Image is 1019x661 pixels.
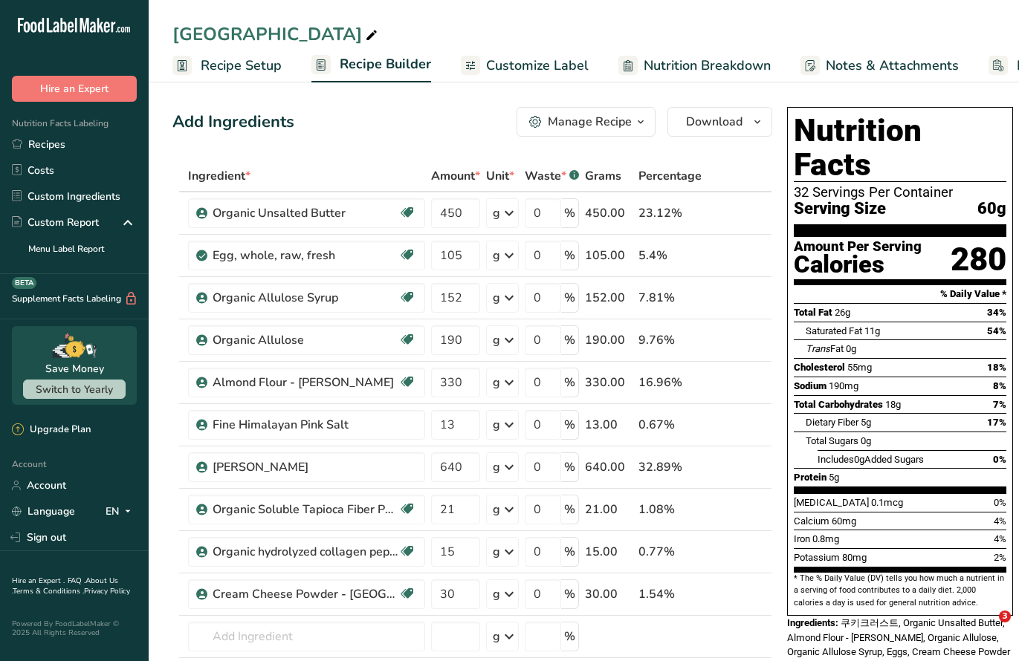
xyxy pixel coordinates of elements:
div: EN [106,503,137,521]
span: 60g [977,200,1006,218]
span: 4% [994,515,1006,527]
button: Download [667,107,772,137]
span: 18% [987,362,1006,373]
i: Trans [806,343,830,354]
div: 640.00 [585,458,633,476]
span: 0g [854,454,864,465]
span: Sodium [794,380,826,391]
span: Recipe Setup [201,56,282,76]
span: 11g [864,325,880,336]
span: [MEDICAL_DATA] [794,497,869,508]
span: 3 [999,610,1011,622]
div: 23.12% [638,204,702,222]
div: g [493,501,500,518]
div: 16.96% [638,374,702,391]
div: 0.77% [638,543,702,561]
span: 5g [829,472,839,483]
a: Hire an Expert . [12,576,65,586]
div: 152.00 [585,289,633,307]
div: [PERSON_NAME] [213,458,398,476]
span: Protein [794,472,826,483]
div: Custom Report [12,215,99,230]
section: % Daily Value * [794,285,1006,303]
div: 32.89% [638,458,702,476]
span: Percentage [638,167,702,185]
input: Add Ingredient [188,622,425,651]
span: Total Fat [794,307,832,318]
div: Egg, whole, raw, fresh [213,247,398,264]
div: Amount Per Serving [794,240,922,254]
span: Amount [431,167,480,185]
span: 0g [846,343,856,354]
a: Recipe Setup [172,49,282,82]
a: Notes & Attachments [800,49,959,82]
span: Dietary Fiber [806,417,858,428]
div: Organic Allulose Syrup [213,289,398,307]
span: 18g [885,399,901,410]
div: g [493,628,500,645]
div: 0.67% [638,416,702,434]
a: Nutrition Breakdown [618,49,771,82]
span: Includes Added Sugars [818,454,924,465]
span: 0.1mcg [871,497,903,508]
div: g [493,416,500,434]
div: 5.4% [638,247,702,264]
span: 190mg [829,380,858,391]
span: Nutrition Breakdown [644,56,771,76]
span: Grams [585,167,621,185]
span: Switch to Yearly [36,382,113,397]
span: Total Carbohydrates [794,399,883,410]
a: About Us . [12,576,118,596]
span: 17% [987,417,1006,428]
span: 2% [994,552,1006,563]
div: 280 [951,240,1006,279]
a: Terms & Conditions . [13,586,84,596]
span: Iron [794,533,810,544]
span: Customize Label [486,56,589,76]
div: g [493,585,500,603]
div: Almond Flour - [PERSON_NAME] [213,374,398,391]
div: Calories [794,254,922,276]
div: 13.00 [585,416,633,434]
a: Recipe Builder [311,48,431,83]
span: 26g [835,307,850,318]
div: Manage Recipe [548,113,632,131]
span: 54% [987,325,1006,336]
div: 15.00 [585,543,633,561]
span: Saturated Fat [806,325,862,336]
span: 80mg [842,552,867,563]
a: Language [12,498,75,524]
div: Upgrade Plan [12,423,91,437]
div: Save Money [45,361,104,377]
div: 21.00 [585,501,633,518]
div: 450.00 [585,204,633,222]
a: Customize Label [461,49,589,82]
div: Organic Unsalted Butter [213,204,398,222]
span: 4% [994,533,1006,544]
span: 0.8mg [812,533,839,544]
div: g [493,458,500,476]
span: 34% [987,307,1006,318]
div: Waste [525,167,579,185]
div: g [493,247,500,264]
div: 190.00 [585,331,633,349]
div: 1.54% [638,585,702,603]
span: Notes & Attachments [826,56,959,76]
div: Powered By FoodLabelMaker © 2025 All Rights Reserved [12,619,137,637]
div: g [493,543,500,561]
section: * The % Daily Value (DV) tells you how much a nutrient in a serving of food contributes to a dail... [794,573,1006,609]
span: Ingredients: [787,617,838,628]
h1: Nutrition Facts [794,114,1006,182]
span: 5g [861,417,871,428]
div: Organic hydrolyzed collagen peptides - costco [213,543,398,561]
div: 105.00 [585,247,633,264]
span: Potassium [794,552,840,563]
span: 8% [993,380,1006,391]
a: Privacy Policy [84,586,130,596]
div: 30.00 [585,585,633,603]
div: Organic Soluble Tapioca Fiber Powder [213,501,398,518]
span: Unit [486,167,514,185]
div: Organic Allulose [213,331,398,349]
div: Fine Himalayan Pink Salt [213,416,398,434]
div: 32 Servings Per Container [794,185,1006,200]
